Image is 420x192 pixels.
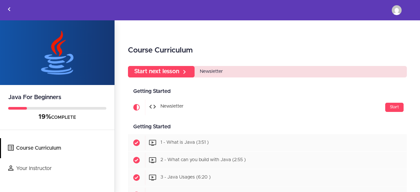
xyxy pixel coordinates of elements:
[160,158,246,162] span: 2 - What can you build with Java (2:55 )
[1,159,115,179] a: Your Instructor
[8,113,106,121] div: COMPLETE
[128,152,145,169] span: Completed item
[200,69,223,74] span: Newsletter
[128,99,407,116] a: Current item Start Newsletter
[128,84,407,99] div: Getting Started
[1,138,115,158] a: Course Curriculum
[128,169,407,186] a: Completed item 3 - Java Usages (6:20 )
[128,66,195,77] a: Start next lesson
[128,152,407,169] a: Completed item 2 - What can you build with Java (2:55 )
[128,45,407,56] h2: Course Curriculum
[0,0,18,20] a: Back to courses
[128,119,407,134] div: Getting Started
[128,134,145,151] span: Completed item
[392,5,402,15] img: anujyaduvanshi224@gmail.com
[160,140,209,145] span: 1 - What is Java (3:51 )
[128,99,145,116] span: Current item
[160,175,211,180] span: 3 - Java Usages (6:20 )
[5,5,13,13] svg: Back to courses
[160,104,183,109] span: Newsletter
[128,169,145,186] span: Completed item
[38,114,51,120] span: 19%
[385,103,404,112] div: Start
[128,134,407,151] a: Completed item 1 - What is Java (3:51 )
